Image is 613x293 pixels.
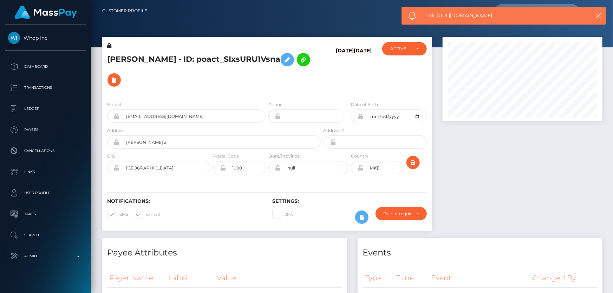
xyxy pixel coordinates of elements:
h5: [PERSON_NAME] - ID: poact_SIxsURU1Vsna [107,49,317,90]
img: Whop Inc [8,32,20,44]
p: Dashboard [8,61,83,72]
a: Search [5,226,86,244]
a: Ledger [5,100,86,118]
h4: Events [363,247,598,259]
p: Transactions [8,82,83,93]
h4: Payee Attributes [107,247,342,259]
label: Phone [268,101,282,108]
a: Links [5,163,86,181]
label: Country [351,153,369,159]
p: Search [8,230,83,240]
th: Payer Name [107,268,166,288]
p: Cancellations [8,146,83,156]
h6: [DATE] [354,48,372,93]
label: Address [107,127,124,134]
th: Changed By [530,268,597,288]
label: City [107,153,116,159]
label: SMS [107,210,128,219]
label: Address 2 [324,127,344,134]
button: ACTIVE [382,42,427,55]
p: Taxes [8,209,83,219]
div: Do not require [384,211,411,217]
th: Event [429,268,530,288]
div: ACTIVE [390,46,411,52]
label: E-mail [134,210,160,219]
label: Postal Code [213,153,239,159]
a: User Profile [5,184,86,202]
a: Cancellations [5,142,86,160]
span: Whop Inc [5,35,86,41]
a: Customer Profile [102,4,147,18]
th: Time [394,268,429,288]
label: Date of Birth [351,101,378,108]
p: Payees [8,125,83,135]
th: Value [214,268,341,288]
p: Links [8,167,83,177]
h6: Notifications: [107,198,262,204]
h6: [DATE] [336,48,354,93]
label: 2FA [272,210,293,219]
a: Taxes [5,205,86,223]
th: Type [363,268,394,288]
a: Dashboard [5,58,86,75]
label: State/Province [268,153,300,159]
button: Do not require [376,207,427,220]
a: Payees [5,121,86,139]
span: Link: [URL][DOMAIN_NAME] [424,12,580,19]
p: Admin [8,251,83,261]
p: Ledger [8,104,83,114]
p: User Profile [8,188,83,198]
img: MassPay Logo [14,6,77,19]
h6: Settings: [272,198,427,204]
a: Transactions [5,79,86,96]
input: Search... [495,4,561,18]
label: E-mail [107,101,121,108]
th: Label [166,268,215,288]
a: Admin [5,247,86,265]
